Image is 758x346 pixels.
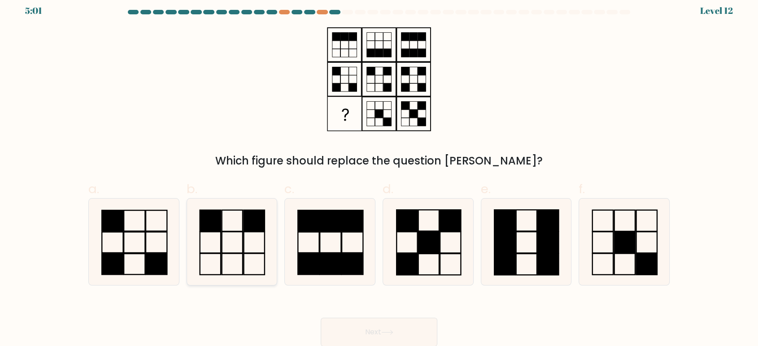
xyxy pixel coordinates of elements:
[481,180,491,198] span: e.
[25,4,42,17] div: 5:01
[579,180,585,198] span: f.
[94,153,664,169] div: Which figure should replace the question [PERSON_NAME]?
[187,180,197,198] span: b.
[700,4,733,17] div: Level 12
[284,180,294,198] span: c.
[88,180,99,198] span: a.
[383,180,393,198] span: d.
